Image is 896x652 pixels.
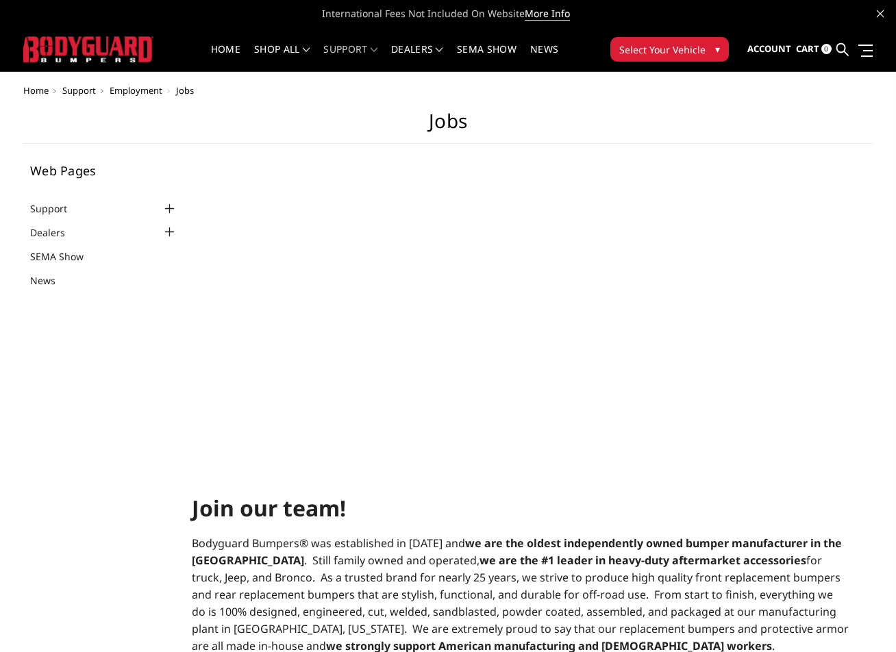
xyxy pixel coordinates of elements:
a: Support [323,45,377,71]
span: Select Your Vehicle [619,42,706,57]
h5: Web Pages [30,164,178,177]
a: Dealers [391,45,443,71]
strong: Join our team! [192,493,346,523]
a: Home [23,84,49,97]
img: BODYGUARD BUMPERS [23,36,153,62]
a: shop all [254,45,310,71]
span: Jobs [176,84,194,97]
span: 0 [821,44,832,54]
a: SEMA Show [30,249,101,264]
span: Account [747,42,791,55]
a: News [30,273,73,288]
strong: we are the oldest independently owned bumper manufacturer in the [GEOGRAPHIC_DATA] [192,536,842,568]
h1: Jobs [23,110,873,144]
a: News [530,45,558,71]
span: Cart [796,42,819,55]
a: Support [30,201,84,216]
a: More Info [525,7,570,21]
a: Cart 0 [796,31,832,68]
a: SEMA Show [457,45,517,71]
a: Dealers [30,225,82,240]
a: Support [62,84,96,97]
button: Select Your Vehicle [610,37,729,62]
a: Account [747,31,791,68]
a: Employment [110,84,162,97]
strong: we are the #1 leader in heavy-duty aftermarket accessories [480,553,806,568]
a: Home [211,45,240,71]
span: ▾ [715,42,720,56]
